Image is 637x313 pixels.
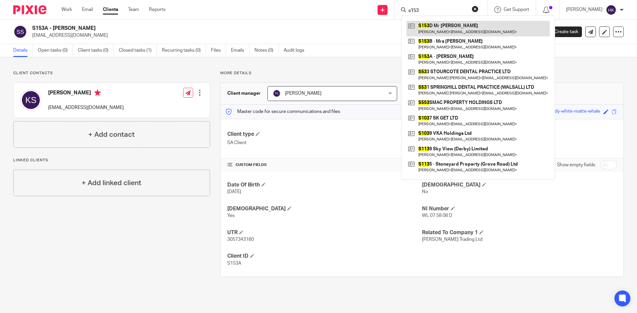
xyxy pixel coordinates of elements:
[227,253,422,260] h4: Client ID
[422,182,617,188] h4: [DEMOGRAPHIC_DATA]
[88,130,135,140] h4: + Add contact
[227,90,261,97] h3: Client manager
[227,213,235,218] span: Yes
[422,237,482,242] span: [PERSON_NAME] Trading Ltd
[472,6,478,12] button: Clear
[543,26,582,37] a: Create task
[422,189,428,194] span: No
[422,205,617,212] h4: NI Number
[94,89,101,96] i: Primary
[254,44,279,57] a: Notes (0)
[61,6,72,13] a: Work
[13,44,33,57] a: Details
[606,5,616,15] img: svg%3E
[32,32,533,39] p: [EMAIL_ADDRESS][DOMAIN_NAME]
[227,205,422,212] h4: [DEMOGRAPHIC_DATA]
[13,5,46,14] img: Pixie
[422,229,617,236] h4: Related To Company 1
[119,44,157,57] a: Closed tasks (1)
[285,91,321,96] span: [PERSON_NAME]
[422,213,452,218] span: WL 07 58 08 D
[78,44,114,57] a: Client tasks (0)
[211,44,226,57] a: Files
[227,237,254,242] span: 3057343160
[408,8,467,14] input: Search
[227,182,422,188] h4: Date Of Birth
[82,6,93,13] a: Email
[227,261,241,266] span: S153A
[273,89,281,97] img: svg%3E
[149,6,166,13] a: Reports
[227,229,422,236] h4: UTR
[13,71,210,76] p: Client contacts
[162,44,206,57] a: Recurring tasks (0)
[227,139,422,146] p: SA Client
[227,131,422,138] h4: Client type
[548,108,600,116] div: windy-white-matte-whale
[227,162,422,168] h4: CUSTOM FIELDS
[504,7,529,12] span: Get Support
[566,6,602,13] p: [PERSON_NAME]
[128,6,139,13] a: Team
[284,44,309,57] a: Audit logs
[48,104,124,111] p: [EMAIL_ADDRESS][DOMAIN_NAME]
[226,108,340,115] p: Master code for secure communications and files
[231,44,249,57] a: Emails
[103,6,118,13] a: Clients
[82,178,141,188] h4: + Add linked client
[32,25,433,32] h2: S153A - [PERSON_NAME]
[13,158,210,163] p: Linked clients
[227,189,241,194] span: [DATE]
[48,89,124,98] h4: [PERSON_NAME]
[220,71,624,76] p: More details
[13,25,27,39] img: svg%3E
[20,89,41,111] img: svg%3E
[38,44,73,57] a: Open tasks (0)
[557,162,595,168] label: Show empty fields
